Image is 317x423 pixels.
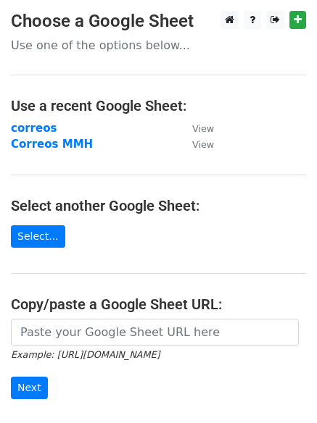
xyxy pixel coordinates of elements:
a: correos [11,122,57,135]
small: Example: [URL][DOMAIN_NAME] [11,349,160,360]
a: View [178,138,214,151]
a: Correos MMH [11,138,93,151]
a: Select... [11,225,65,248]
input: Paste your Google Sheet URL here [11,319,299,346]
h4: Select another Google Sheet: [11,197,306,214]
h3: Choose a Google Sheet [11,11,306,32]
input: Next [11,377,48,399]
small: View [192,139,214,150]
h4: Copy/paste a Google Sheet URL: [11,296,306,313]
small: View [192,123,214,134]
a: View [178,122,214,135]
h4: Use a recent Google Sheet: [11,97,306,114]
p: Use one of the options below... [11,38,306,53]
